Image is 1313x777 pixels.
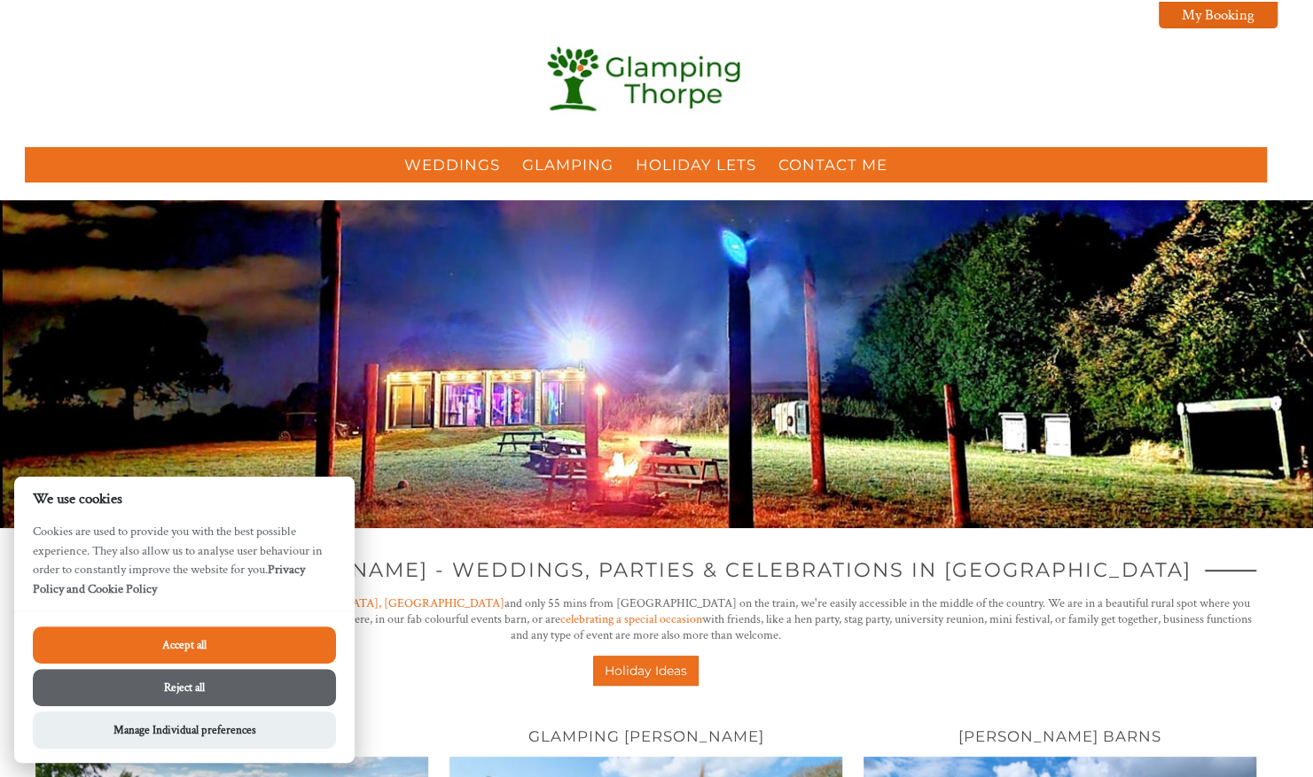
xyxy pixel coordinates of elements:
a: Privacy Policy and Cookie Policy [33,561,305,597]
a: Glamping [522,156,614,174]
img: Glamping Thorpe [535,36,757,125]
a: Contact Me [778,156,887,174]
button: Accept all [33,626,336,664]
button: Reject all [33,669,336,706]
button: Manage Individual preferences [33,711,336,749]
p: Cookies are used to provide you with the best possible experience. They also allow us to analyse ... [14,522,355,611]
a: Holiday Ideas [593,656,699,686]
a: Holiday Lets [636,156,756,174]
h2: [PERSON_NAME] Barns [864,727,1256,745]
a: My Booking [1159,2,1278,28]
a: celebrating a special occasion [560,611,702,627]
h2: We use cookies [14,491,355,508]
p: Glamping [PERSON_NAME] is located near and only 55 mins from [GEOGRAPHIC_DATA] on the train, we'r... [35,595,1256,643]
a: Weddings [404,156,500,174]
h2: Glamping [PERSON_NAME] [449,727,842,745]
a: [GEOGRAPHIC_DATA], [GEOGRAPHIC_DATA] [258,595,504,611]
span: Glamping [PERSON_NAME] - Weddings, Parties & Celebrations in [GEOGRAPHIC_DATA] [88,557,1205,582]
